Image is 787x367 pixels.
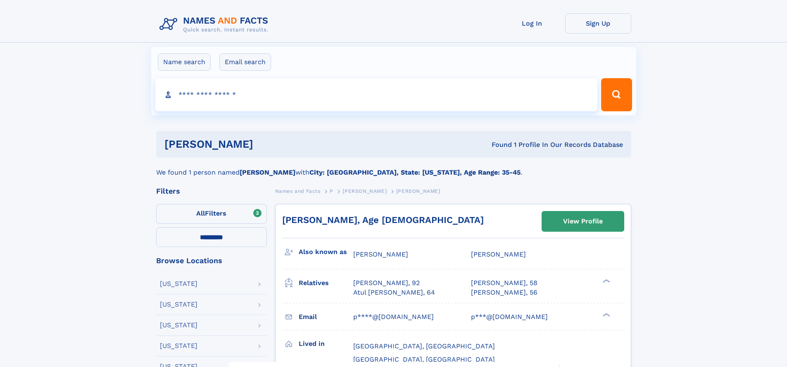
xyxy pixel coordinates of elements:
[342,188,387,194] span: [PERSON_NAME]
[156,158,631,178] div: We found 1 person named with .
[471,278,537,288] a: [PERSON_NAME], 58
[396,188,440,194] span: [PERSON_NAME]
[499,13,565,34] a: Log In
[156,204,267,224] label: Filters
[156,257,267,264] div: Browse Locations
[353,288,435,297] a: Atul [PERSON_NAME], 64
[342,186,387,196] a: [PERSON_NAME]
[353,355,495,363] span: [GEOGRAPHIC_DATA], [GEOGRAPHIC_DATA]
[196,209,205,217] span: All
[542,211,624,231] a: View Profile
[160,343,197,349] div: [US_STATE]
[156,13,275,36] img: Logo Names and Facts
[563,212,603,231] div: View Profile
[275,186,321,196] a: Names and Facts
[158,53,211,71] label: Name search
[155,78,598,111] input: search input
[601,312,611,317] div: ❯
[565,13,631,34] a: Sign Up
[330,186,333,196] a: P
[353,342,495,350] span: [GEOGRAPHIC_DATA], [GEOGRAPHIC_DATA]
[219,53,271,71] label: Email search
[160,322,197,329] div: [US_STATE]
[299,310,353,324] h3: Email
[160,301,197,308] div: [US_STATE]
[601,78,632,111] button: Search Button
[156,187,267,195] div: Filters
[299,245,353,259] h3: Also known as
[309,168,521,176] b: City: [GEOGRAPHIC_DATA], State: [US_STATE], Age Range: 35-45
[240,168,295,176] b: [PERSON_NAME]
[282,215,484,225] a: [PERSON_NAME], Age [DEMOGRAPHIC_DATA]
[164,139,373,149] h1: [PERSON_NAME]
[330,188,333,194] span: P
[353,250,408,258] span: [PERSON_NAME]
[471,288,537,297] a: [PERSON_NAME], 56
[471,313,548,321] span: p***@[DOMAIN_NAME]
[160,281,197,287] div: [US_STATE]
[471,250,526,258] span: [PERSON_NAME]
[372,140,623,149] div: Found 1 Profile In Our Records Database
[601,278,611,284] div: ❯
[299,276,353,290] h3: Relatives
[353,278,420,288] a: [PERSON_NAME], 92
[299,337,353,351] h3: Lived in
